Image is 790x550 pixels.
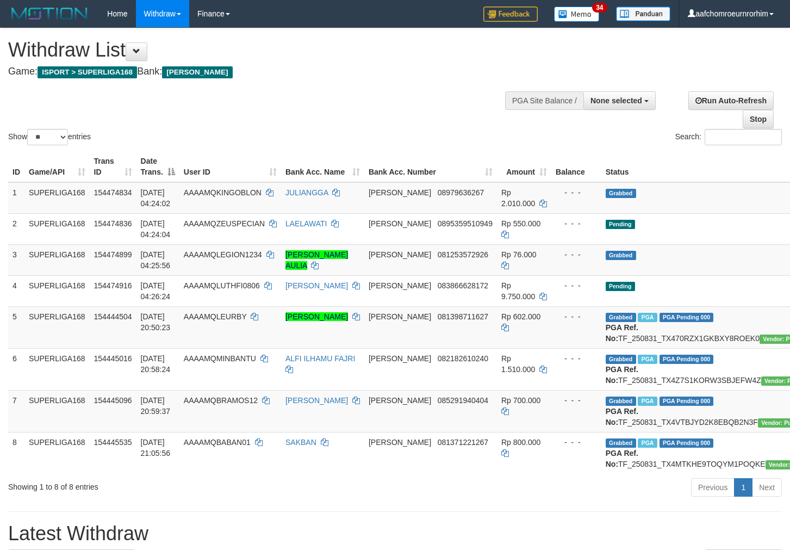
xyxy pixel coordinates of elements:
[141,281,171,301] span: [DATE] 04:26:24
[24,213,90,244] td: SUPERLIGA168
[285,354,355,363] a: ALFI ILHAMU FAJRI
[606,365,638,385] b: PGA Ref. No:
[184,438,251,447] span: AAAAMQBABAN01
[8,5,91,22] img: MOTION_logo.png
[483,7,538,22] img: Feedback.jpg
[24,348,90,390] td: SUPERLIGA168
[369,281,431,290] span: [PERSON_NAME]
[590,96,642,105] span: None selected
[369,312,431,321] span: [PERSON_NAME]
[281,151,364,182] th: Bank Acc. Name: activate to sort column ascending
[136,151,179,182] th: Date Trans.: activate to sort column descending
[285,312,348,321] a: [PERSON_NAME]
[660,397,714,406] span: PGA Pending
[501,188,535,208] span: Rp 2.010.000
[606,282,635,291] span: Pending
[141,312,171,332] span: [DATE] 20:50:23
[8,244,24,275] td: 3
[179,151,281,182] th: User ID: activate to sort column ascending
[556,437,597,448] div: - - -
[438,281,488,290] span: Copy 083866628172 to clipboard
[94,354,132,363] span: 154445016
[554,7,600,22] img: Button%20Memo.svg
[501,438,540,447] span: Rp 800.000
[501,396,540,405] span: Rp 700.000
[184,250,262,259] span: AAAAMQLEGION1234
[38,66,137,78] span: ISPORT > SUPERLIGA168
[638,355,657,364] span: Marked by aafheankoy
[606,355,636,364] span: Grabbed
[501,281,535,301] span: Rp 9.750.000
[438,354,488,363] span: Copy 082182610240 to clipboard
[691,478,735,497] a: Previous
[660,355,714,364] span: PGA Pending
[24,244,90,275] td: SUPERLIGA168
[27,129,68,145] select: Showentries
[94,396,132,405] span: 154445096
[8,390,24,432] td: 7
[705,129,782,145] input: Search:
[8,523,782,545] h1: Latest Withdraw
[141,188,171,208] span: [DATE] 04:24:02
[606,251,636,260] span: Grabbed
[501,354,535,374] span: Rp 1.510.000
[285,396,348,405] a: [PERSON_NAME]
[141,219,171,239] span: [DATE] 04:24:04
[438,396,488,405] span: Copy 085291940404 to clipboard
[501,250,537,259] span: Rp 76.000
[616,7,670,21] img: panduan.png
[8,129,91,145] label: Show entries
[24,390,90,432] td: SUPERLIGA168
[556,395,597,406] div: - - -
[438,312,488,321] span: Copy 081398711627 to clipboard
[438,250,488,259] span: Copy 081253572926 to clipboard
[184,281,260,290] span: AAAAMQLUTHFI0806
[638,438,657,448] span: Marked by aafheankoy
[8,275,24,306] td: 4
[556,311,597,322] div: - - -
[369,250,431,259] span: [PERSON_NAME]
[438,188,484,197] span: Copy 08979636267 to clipboard
[660,438,714,448] span: PGA Pending
[660,313,714,322] span: PGA Pending
[606,397,636,406] span: Grabbed
[743,110,774,128] a: Stop
[94,250,132,259] span: 154474899
[369,396,431,405] span: [PERSON_NAME]
[141,354,171,374] span: [DATE] 20:58:24
[141,438,171,458] span: [DATE] 21:05:56
[94,188,132,197] span: 154474834
[94,438,132,447] span: 154445535
[734,478,752,497] a: 1
[501,219,540,228] span: Rp 550.000
[285,438,316,447] a: SAKBAN
[606,220,635,229] span: Pending
[501,312,540,321] span: Rp 602.000
[90,151,136,182] th: Trans ID: activate to sort column ascending
[184,219,265,228] span: AAAAMQZEUSPECIAN
[606,323,638,343] b: PGA Ref. No:
[556,280,597,291] div: - - -
[556,353,597,364] div: - - -
[8,39,516,61] h1: Withdraw List
[369,219,431,228] span: [PERSON_NAME]
[369,354,431,363] span: [PERSON_NAME]
[8,477,321,492] div: Showing 1 to 8 of 8 entries
[94,312,132,321] span: 154444504
[24,275,90,306] td: SUPERLIGA168
[141,396,171,416] span: [DATE] 20:59:37
[141,250,171,270] span: [DATE] 04:25:56
[606,313,636,322] span: Grabbed
[184,396,258,405] span: AAAAMQBRAMOS12
[606,189,636,198] span: Grabbed
[8,182,24,214] td: 1
[438,438,488,447] span: Copy 081371221267 to clipboard
[8,66,516,77] h4: Game: Bank:
[24,306,90,348] td: SUPERLIGA168
[369,188,431,197] span: [PERSON_NAME]
[752,478,782,497] a: Next
[24,182,90,214] td: SUPERLIGA168
[285,219,327,228] a: LAELAWATI
[24,432,90,474] td: SUPERLIGA168
[592,3,607,13] span: 34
